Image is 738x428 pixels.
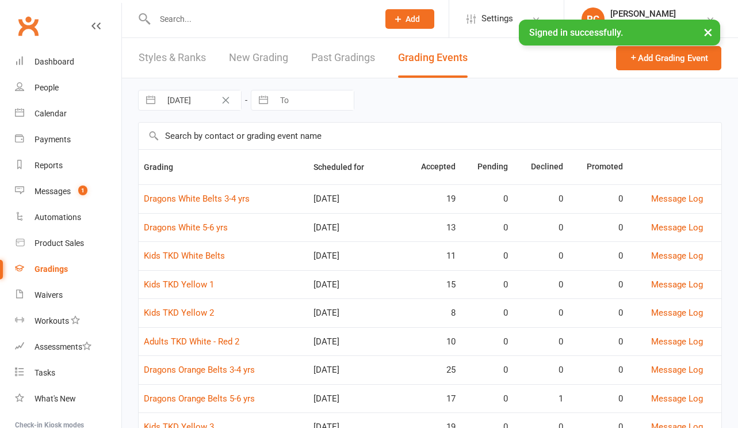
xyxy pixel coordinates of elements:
div: 0 [518,308,563,318]
span: Settings [481,6,513,32]
div: [DATE] [313,337,398,347]
a: Message Log [651,251,703,261]
div: [DATE] [313,365,398,375]
a: Calendar [15,101,121,127]
th: Accepted [403,150,461,184]
a: Waivers [15,282,121,308]
button: Grading [144,160,186,174]
a: What's New [15,386,121,412]
div: Messages [35,187,71,196]
div: 0 [466,365,508,375]
div: 0 [573,223,623,233]
a: Kids TKD Yellow 2 [144,308,214,318]
div: Assessments [35,342,91,351]
a: Message Log [651,279,703,290]
div: [DATE] [313,194,398,204]
a: Kids TKD White Belts [144,251,225,261]
span: Scheduled for [313,162,377,172]
button: Add [385,9,434,29]
a: Message Log [651,336,703,347]
a: Assessments [15,334,121,360]
div: 0 [518,337,563,347]
a: Payments [15,127,121,153]
div: 0 [518,251,563,261]
div: 0 [518,280,563,290]
a: Dashboard [15,49,121,75]
div: 0 [466,194,508,204]
div: 0 [466,280,508,290]
div: [DATE] [313,223,398,233]
a: Kids TKD Yellow 1 [144,279,214,290]
div: 8 [408,308,456,318]
th: Pending [461,150,513,184]
input: From [161,90,241,110]
a: Gradings [15,256,121,282]
div: Automations [35,213,81,222]
div: 13 [408,223,456,233]
div: 0 [466,394,508,404]
a: Workouts [15,308,121,334]
div: 0 [466,223,508,233]
div: What's New [35,394,76,403]
div: [DATE] [313,308,398,318]
a: Product Sales [15,230,121,256]
div: 19 [408,194,456,204]
a: Dragons Orange Belts 5-6 yrs [144,393,255,404]
button: × [698,20,718,44]
div: 0 [466,308,508,318]
div: ATI Martial Arts Joondalup [610,19,706,29]
div: [DATE] [313,280,398,290]
a: Dragons Orange Belts 3-4 yrs [144,365,255,375]
div: [PERSON_NAME] [610,9,706,19]
div: 11 [408,251,456,261]
div: 0 [573,194,623,204]
div: RC [582,7,605,31]
a: Grading Events [398,38,468,78]
a: Message Log [651,393,703,404]
div: 0 [518,223,563,233]
div: 0 [518,365,563,375]
button: Add Grading Event [616,46,721,70]
input: Search... [151,11,370,27]
span: Signed in successfully. [529,27,623,38]
div: 10 [408,337,456,347]
a: Adults TKD White - Red 2 [144,336,239,347]
a: Styles & Ranks [139,38,206,78]
a: Automations [15,204,121,230]
div: 17 [408,394,456,404]
div: 0 [573,308,623,318]
div: 0 [466,251,508,261]
div: Payments [35,135,71,144]
div: Calendar [35,109,67,118]
div: People [35,83,59,92]
div: [DATE] [313,251,398,261]
span: Add [406,14,420,24]
div: 1 [518,394,563,404]
a: Clubworx [14,12,43,40]
div: Product Sales [35,238,84,248]
div: [DATE] [313,394,398,404]
div: 0 [466,337,508,347]
a: Dragons White 5-6 yrs [144,222,228,233]
a: Past Gradings [311,38,375,78]
a: Tasks [15,360,121,386]
div: Waivers [35,290,63,300]
th: Promoted [568,150,628,184]
div: Gradings [35,264,68,274]
span: 1 [78,185,87,195]
div: Workouts [35,316,69,325]
a: Message Log [651,222,703,233]
div: 0 [573,251,623,261]
div: 0 [518,194,563,204]
div: Dashboard [35,57,74,66]
div: 25 [408,365,456,375]
input: Search by contact or grading event name [139,123,721,149]
button: Scheduled for [313,160,377,174]
div: Tasks [35,368,55,377]
a: Reports [15,153,121,179]
button: Clear Date [216,93,236,107]
div: 15 [408,280,456,290]
input: To [274,90,354,110]
div: 0 [573,337,623,347]
a: Message Log [651,308,703,318]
